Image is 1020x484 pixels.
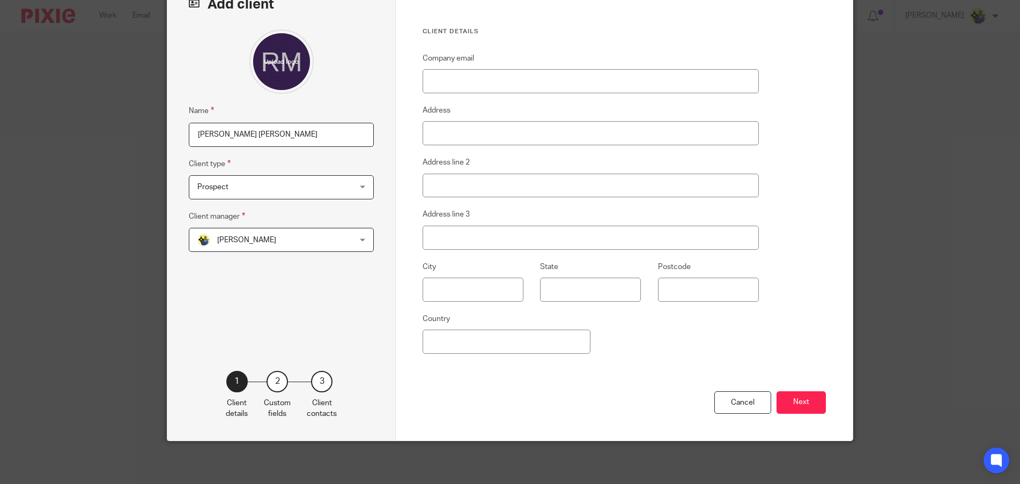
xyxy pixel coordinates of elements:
[264,398,291,420] p: Custom fields
[267,371,288,392] div: 2
[423,53,474,64] label: Company email
[423,105,450,116] label: Address
[714,391,771,414] div: Cancel
[658,262,691,272] label: Postcode
[217,236,276,244] span: [PERSON_NAME]
[189,158,231,170] label: Client type
[189,105,214,117] label: Name
[197,183,228,191] span: Prospect
[423,157,470,168] label: Address line 2
[197,234,210,247] img: Dennis-Starbridge.jpg
[226,371,248,392] div: 1
[189,210,245,222] label: Client manager
[307,398,337,420] p: Client contacts
[540,262,558,272] label: State
[226,398,248,420] p: Client details
[423,27,759,36] h3: Client details
[423,209,470,220] label: Address line 3
[423,314,450,324] label: Country
[777,391,826,414] button: Next
[423,262,436,272] label: City
[311,371,332,392] div: 3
